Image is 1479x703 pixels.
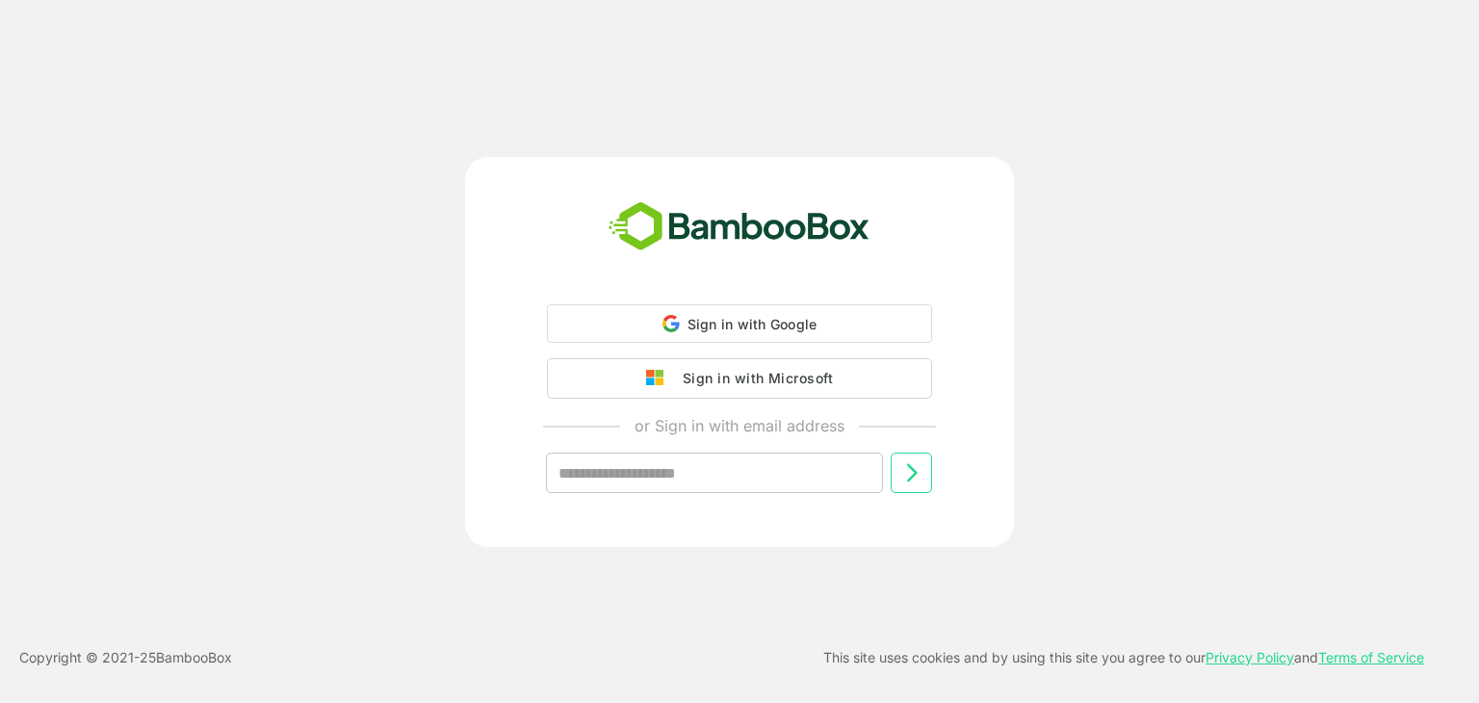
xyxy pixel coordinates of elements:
[673,366,833,391] div: Sign in with Microsoft
[823,646,1424,669] p: This site uses cookies and by using this site you agree to our and
[547,358,932,399] button: Sign in with Microsoft
[635,414,844,437] p: or Sign in with email address
[688,316,817,332] span: Sign in with Google
[19,646,232,669] p: Copyright © 2021- 25 BambooBox
[547,304,932,343] div: Sign in with Google
[646,370,673,387] img: google
[1206,649,1294,665] a: Privacy Policy
[598,195,880,259] img: bamboobox
[1318,649,1424,665] a: Terms of Service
